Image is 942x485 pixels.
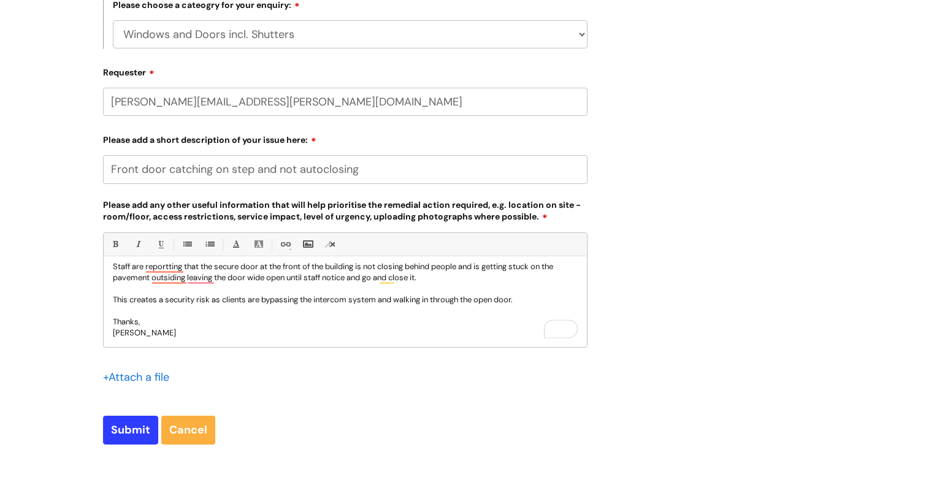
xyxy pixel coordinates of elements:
[103,88,588,116] input: Email
[277,237,293,252] a: Link
[103,367,177,387] div: Attach a file
[202,237,217,252] a: 1. Ordered List (Ctrl-Shift-8)
[103,63,588,78] label: Requester
[130,237,145,252] a: Italic (Ctrl-I)
[103,416,158,444] input: Submit
[323,237,338,252] a: Remove formatting (Ctrl-\)
[179,237,194,252] a: • Unordered List (Ctrl-Shift-7)
[104,262,587,347] div: To enrich screen reader interactions, please activate Accessibility in Grammarly extension settings
[228,237,243,252] a: Font Color
[103,131,588,145] label: Please add a short description of your issue here:
[300,237,315,252] a: Insert Image...
[103,370,109,384] span: +
[153,237,168,252] a: Underline(Ctrl-U)
[251,237,266,252] a: Back Color
[103,197,588,223] label: Please add any other useful information that will help prioritise the remedial action required, e...
[161,416,215,444] a: Cancel
[113,239,578,338] p: Morning, Staff are reportting that the secure door at the front of the building is not closing be...
[107,237,123,252] a: Bold (Ctrl-B)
